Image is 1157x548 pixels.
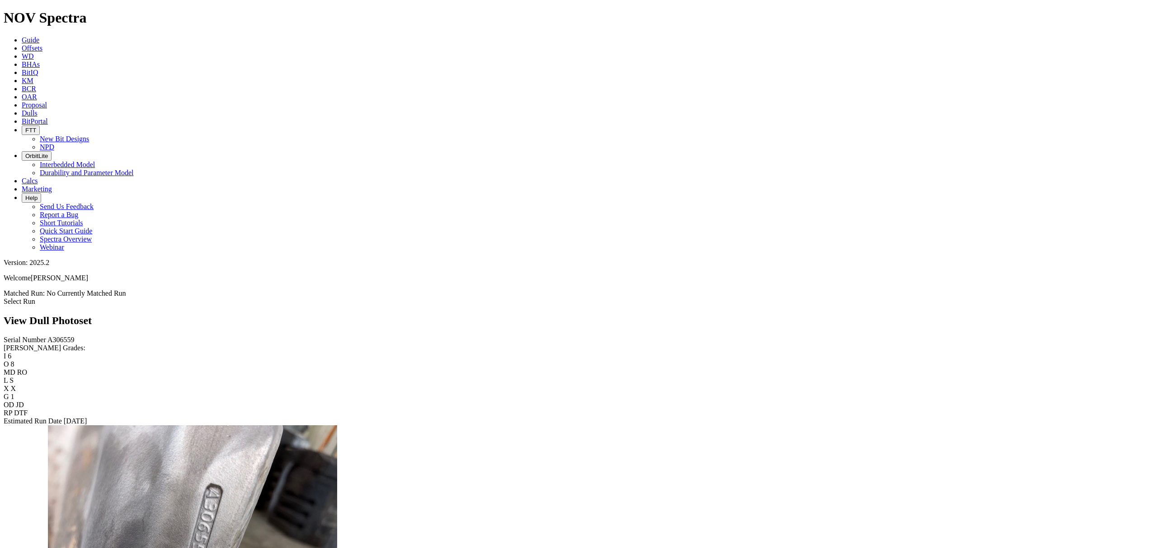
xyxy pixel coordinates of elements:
a: New Bit Designs [40,135,89,143]
a: Select Run [4,297,35,305]
span: FTT [25,127,36,134]
div: [PERSON_NAME] Grades: [4,344,1153,352]
label: RP [4,409,12,417]
a: BCR [22,85,36,93]
h2: View Dull Photoset [4,315,1153,327]
label: O [4,360,9,368]
span: 6 [8,352,11,360]
span: S [9,376,14,384]
a: Marketing [22,185,52,193]
a: Guide [22,36,39,44]
span: JD [16,401,24,409]
label: G [4,393,9,400]
a: Calcs [22,177,38,185]
span: RO [17,368,27,376]
a: Proposal [22,101,47,109]
a: WD [22,52,34,60]
a: Interbedded Model [40,161,95,168]
a: Report a Bug [40,211,78,218]
label: I [4,352,6,360]
a: OAR [22,93,37,101]
button: Help [22,193,41,203]
label: Estimated Run Date [4,417,62,425]
button: OrbitLite [22,151,52,161]
span: OrbitLite [25,153,48,159]
label: L [4,376,8,384]
label: OD [4,401,14,409]
a: Short Tutorials [40,219,83,227]
a: Quick Start Guide [40,227,92,235]
span: [PERSON_NAME] [31,274,88,282]
span: DTF [14,409,28,417]
span: A306559 [47,336,75,344]
a: BHAs [22,60,40,68]
a: NPD [40,143,54,151]
h1: NOV Spectra [4,9,1153,26]
a: Dulls [22,109,38,117]
a: Durability and Parameter Model [40,169,134,176]
a: Webinar [40,243,64,251]
button: FTT [22,125,40,135]
a: BitPortal [22,117,48,125]
label: X [4,385,9,392]
a: Spectra Overview [40,235,92,243]
span: [DATE] [64,417,87,425]
span: Help [25,195,38,201]
a: BitIQ [22,69,38,76]
a: Offsets [22,44,42,52]
span: X [11,385,16,392]
span: 1 [11,393,14,400]
span: 8 [11,360,14,368]
span: Matched Run: [4,289,45,297]
span: No Currently Matched Run [47,289,126,297]
label: Serial Number [4,336,46,344]
div: Version: 2025.2 [4,259,1153,267]
p: Welcome [4,274,1153,282]
a: KM [22,77,33,84]
a: Send Us Feedback [40,203,94,210]
label: MD [4,368,15,376]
